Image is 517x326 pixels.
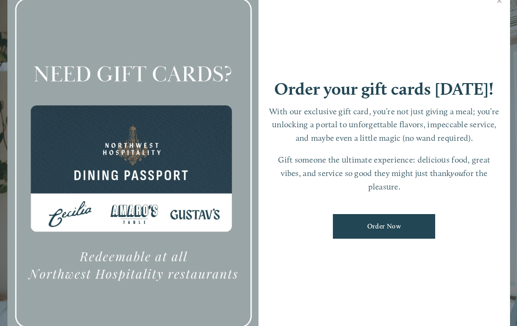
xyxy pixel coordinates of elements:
a: Order Now [333,214,435,239]
h1: Order your gift cards [DATE]! [274,80,494,98]
em: you [451,168,463,178]
p: Gift someone the ultimate experience: delicious food, great vibes, and service so good they might... [268,153,501,193]
p: With our exclusive gift card, you’re not just giving a meal; you’re unlocking a portal to unforge... [268,105,501,145]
